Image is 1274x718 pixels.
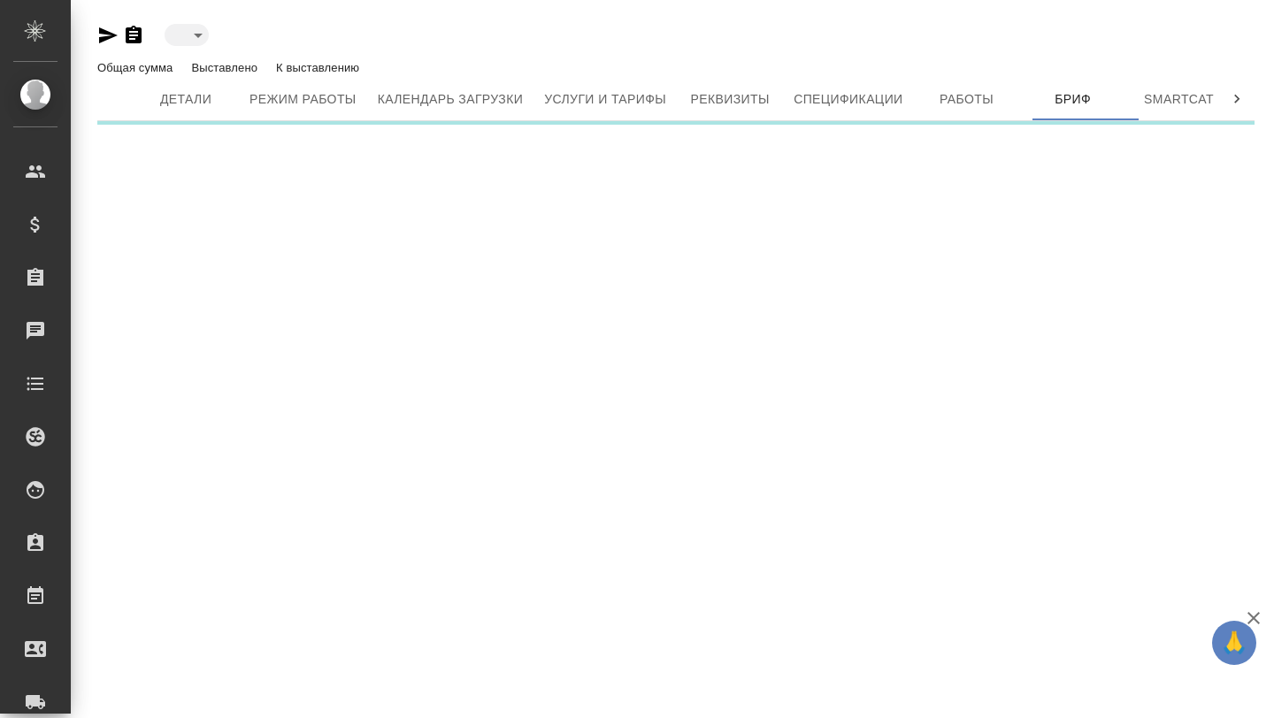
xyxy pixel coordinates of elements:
span: Работы [925,88,1009,111]
p: Общая сумма [97,61,177,74]
span: Детали [143,88,228,111]
span: Режим работы [249,88,357,111]
span: Календарь загрузки [378,88,524,111]
button: Скопировать ссылку для ЯМессенджера [97,25,119,46]
p: К выставлению [276,61,364,74]
span: Спецификации [794,88,902,111]
span: 🙏 [1219,624,1249,661]
span: Smartcat [1137,88,1222,111]
span: Услуги и тарифы [544,88,666,111]
button: 🙏 [1212,621,1256,665]
div: ​ [165,24,209,46]
button: Скопировать ссылку [123,25,144,46]
p: Выставлено [191,61,262,74]
span: Бриф [1031,88,1116,111]
span: Реквизиты [687,88,772,111]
